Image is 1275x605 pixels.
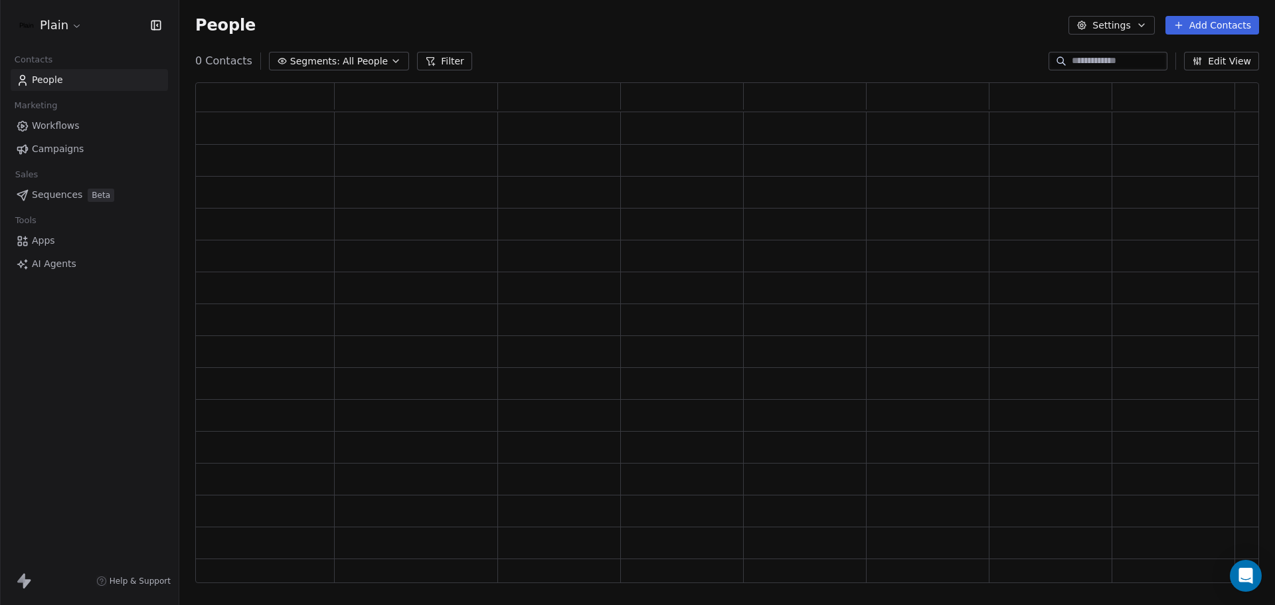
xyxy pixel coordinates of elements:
[9,50,58,70] span: Contacts
[11,138,168,160] a: Campaigns
[1068,16,1154,35] button: Settings
[9,96,63,116] span: Marketing
[16,14,85,37] button: Plain
[1165,16,1259,35] button: Add Contacts
[11,230,168,252] a: Apps
[32,188,82,202] span: Sequences
[110,576,171,586] span: Help & Support
[11,184,168,206] a: SequencesBeta
[1230,560,1262,592] div: Open Intercom Messenger
[417,52,472,70] button: Filter
[88,189,114,202] span: Beta
[195,15,256,35] span: People
[32,234,55,248] span: Apps
[40,17,68,34] span: Plain
[1184,52,1259,70] button: Edit View
[9,211,42,230] span: Tools
[19,17,35,33] img: Plain-Logo-Tile.png
[32,257,76,271] span: AI Agents
[11,253,168,275] a: AI Agents
[11,115,168,137] a: Workflows
[343,54,388,68] span: All People
[195,53,252,69] span: 0 Contacts
[96,576,171,586] a: Help & Support
[11,69,168,91] a: People
[9,165,44,185] span: Sales
[290,54,340,68] span: Segments:
[32,73,63,87] span: People
[32,119,80,133] span: Workflows
[32,142,84,156] span: Campaigns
